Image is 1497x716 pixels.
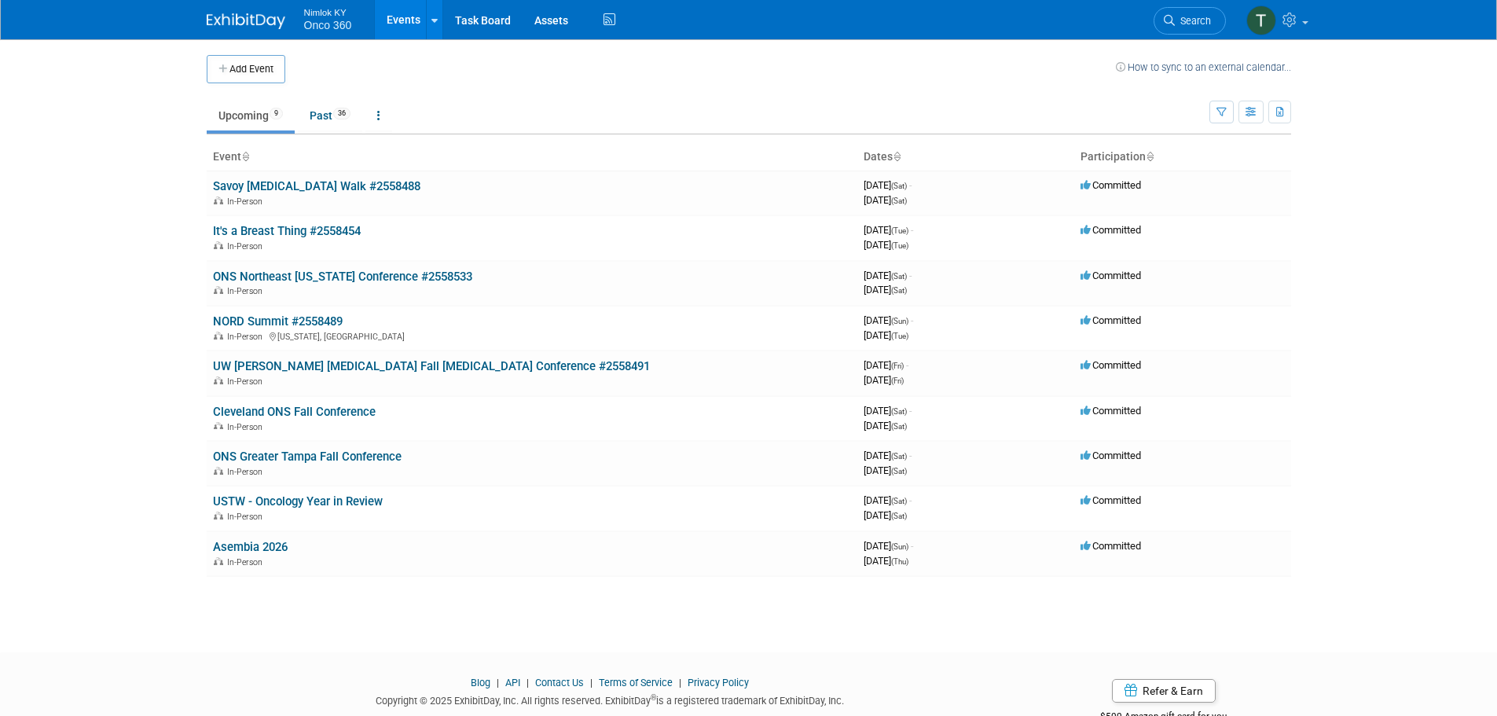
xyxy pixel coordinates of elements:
a: How to sync to an external calendar... [1116,61,1291,73]
span: Nimlok KY [304,3,352,20]
span: 9 [270,108,283,119]
img: In-Person Event [214,557,223,565]
a: Refer & Earn [1112,679,1216,703]
span: In-Person [227,467,267,477]
a: Sort by Event Name [241,150,249,163]
span: [DATE] [864,405,912,417]
span: - [909,405,912,417]
span: (Sat) [891,182,907,190]
span: [DATE] [864,374,904,386]
span: - [911,540,913,552]
a: Savoy [MEDICAL_DATA] Walk #2558488 [213,179,420,193]
span: - [909,270,912,281]
span: [DATE] [864,420,907,431]
a: Asembia 2026 [213,540,288,554]
span: (Sat) [891,286,907,295]
a: Contact Us [535,677,584,688]
span: (Sat) [891,452,907,461]
span: (Sun) [891,542,908,551]
a: Past36 [298,101,362,130]
span: [DATE] [864,194,907,206]
span: (Fri) [891,376,904,385]
span: Committed [1081,270,1141,281]
img: In-Person Event [214,376,223,384]
span: (Sun) [891,317,908,325]
span: Committed [1081,405,1141,417]
div: Copyright © 2025 ExhibitDay, Inc. All rights reserved. ExhibitDay is a registered trademark of Ex... [207,690,1015,708]
span: (Sat) [891,407,907,416]
a: ONS Greater Tampa Fall Conference [213,450,402,464]
span: Committed [1081,359,1141,371]
span: - [911,224,913,236]
img: In-Person Event [214,467,223,475]
span: In-Person [227,376,267,387]
sup: ® [651,693,656,702]
span: In-Person [227,241,267,252]
img: In-Person Event [214,286,223,294]
button: Add Event [207,55,285,83]
span: (Sat) [891,272,907,281]
span: (Sat) [891,467,907,475]
span: [DATE] [864,270,912,281]
span: | [675,677,685,688]
span: (Tue) [891,241,908,250]
span: (Tue) [891,226,908,235]
span: Onco 360 [304,19,352,31]
img: In-Person Event [214,332,223,340]
span: (Sat) [891,512,907,520]
span: 36 [333,108,350,119]
img: In-Person Event [214,196,223,204]
img: In-Person Event [214,241,223,249]
span: Committed [1081,494,1141,506]
span: - [906,359,908,371]
span: Committed [1081,224,1141,236]
span: (Sat) [891,196,907,205]
th: Participation [1074,144,1291,171]
span: [DATE] [864,464,907,476]
a: Search [1154,7,1226,35]
span: (Sat) [891,497,907,505]
span: (Tue) [891,332,908,340]
span: Search [1175,15,1211,27]
a: USTW - Oncology Year in Review [213,494,383,509]
span: [DATE] [864,329,908,341]
span: [DATE] [864,359,908,371]
a: Cleveland ONS Fall Conference [213,405,376,419]
a: Upcoming9 [207,101,295,130]
span: | [493,677,503,688]
span: In-Person [227,422,267,432]
a: Privacy Policy [688,677,749,688]
span: In-Person [227,512,267,522]
span: [DATE] [864,555,908,567]
span: [DATE] [864,540,913,552]
a: API [505,677,520,688]
span: - [911,314,913,326]
a: Blog [471,677,490,688]
span: [DATE] [864,224,913,236]
a: Sort by Start Date [893,150,901,163]
span: - [909,494,912,506]
img: Tim Bugaile [1246,6,1276,35]
a: Terms of Service [599,677,673,688]
span: Committed [1081,450,1141,461]
span: Committed [1081,179,1141,191]
span: In-Person [227,286,267,296]
span: [DATE] [864,494,912,506]
span: In-Person [227,557,267,567]
a: ONS Northeast [US_STATE] Conference #2558533 [213,270,472,284]
span: | [586,677,596,688]
a: UW [PERSON_NAME] [MEDICAL_DATA] Fall [MEDICAL_DATA] Conference #2558491 [213,359,650,373]
a: NORD Summit #2558489 [213,314,343,329]
span: In-Person [227,196,267,207]
a: Sort by Participation Type [1146,150,1154,163]
span: In-Person [227,332,267,342]
span: [DATE] [864,284,907,296]
span: Committed [1081,540,1141,552]
a: It's a Breast Thing #2558454 [213,224,361,238]
span: - [909,450,912,461]
span: [DATE] [864,179,912,191]
th: Dates [857,144,1074,171]
span: (Thu) [891,557,908,566]
span: | [523,677,533,688]
span: [DATE] [864,314,913,326]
